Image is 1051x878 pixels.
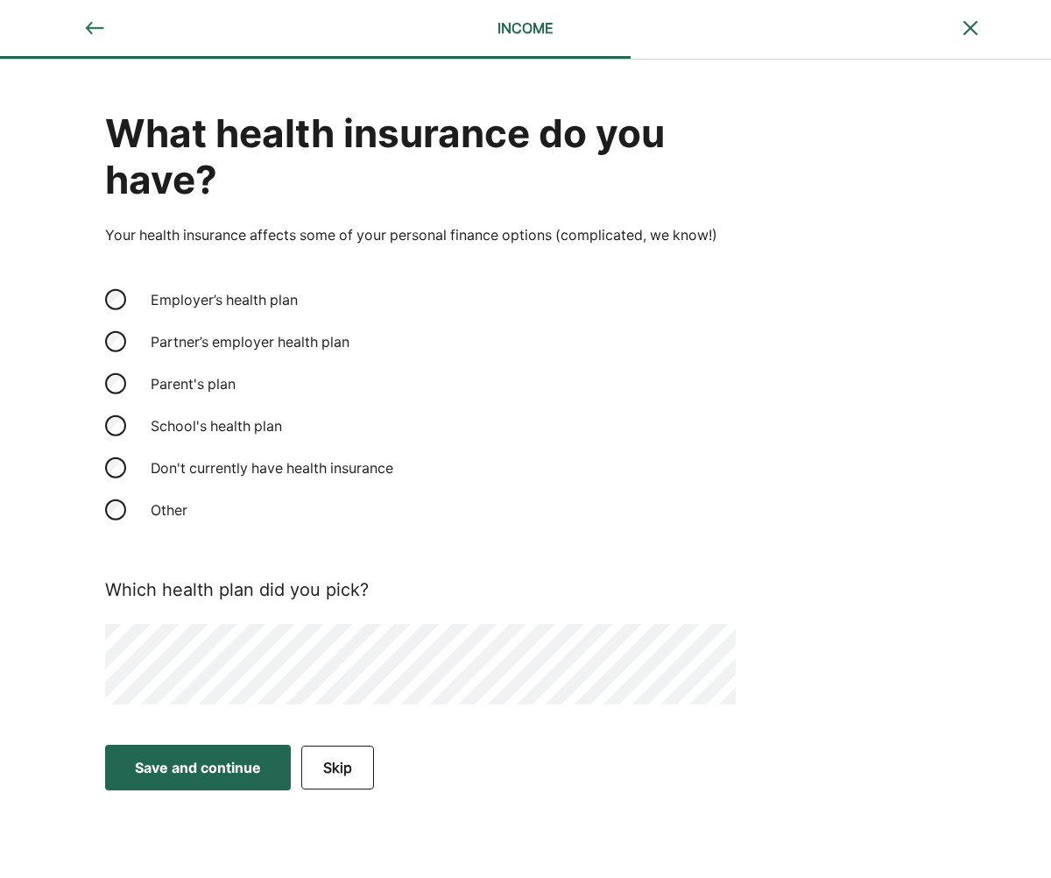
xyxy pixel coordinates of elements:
[375,18,675,39] div: INCOME
[140,489,315,531] div: Other
[105,745,291,790] button: Save and continue
[135,757,261,778] div: Save and continue
[140,447,404,489] div: Don't currently have health insurance
[140,363,315,405] div: Parent's plan
[140,279,315,321] div: Employer’s health plan
[140,321,360,363] div: Partner’s employer health plan
[140,405,315,447] div: School's health plan
[105,110,736,203] div: What health insurance do you have?
[105,577,369,603] div: Which health plan did you pick?
[105,224,717,245] div: Your health insurance affects some of your personal finance options (complicated, we know!)
[301,746,374,789] button: Skip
